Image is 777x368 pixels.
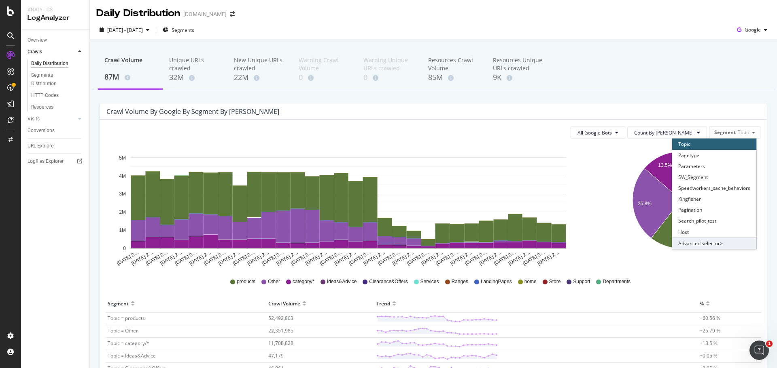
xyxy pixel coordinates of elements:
[31,59,68,68] div: Daily Distribution
[96,23,153,36] button: [DATE] - [DATE]
[108,352,156,359] span: Topic = Ideas&Advice
[672,161,756,172] div: Parameters
[672,238,756,249] div: Advanced selector >
[672,204,756,215] div: Pagination
[672,139,756,149] div: Topic
[749,341,769,360] iframe: Intercom live chat
[28,157,64,166] div: Logfiles Explorer
[577,129,612,136] span: All Google Bots
[493,56,545,72] div: Resources Unique URLs crawled
[700,327,720,334] span: +25.79 %
[268,327,293,334] span: 22,351,985
[28,36,47,44] div: Overview
[672,183,756,193] div: Speedworkers_cache_behaviors
[268,352,284,359] span: 47,179
[108,327,138,334] span: Topic = Other
[658,163,672,168] text: 13.5%
[700,340,718,347] span: +13.5 %
[31,103,53,111] div: Resources
[268,297,300,310] div: Crawl Volume
[28,115,76,123] a: Visits
[159,23,197,36] button: Segments
[714,129,736,136] span: Segment
[420,278,439,285] span: Services
[627,126,707,139] button: Count By [PERSON_NAME]
[96,6,180,20] div: Daily Distribution
[672,227,756,238] div: Host
[28,126,84,135] a: Conversions
[700,315,720,322] span: +60.56 %
[28,142,84,150] a: URL Explorer
[234,56,286,72] div: New Unique URLs crawled
[369,278,408,285] span: Clearance&Offers
[119,209,126,215] text: 2M
[376,297,390,310] div: Trend
[28,115,40,123] div: Visits
[119,191,126,197] text: 3M
[169,72,221,83] div: 32M
[700,352,718,359] span: +0.05 %
[738,129,750,136] span: Topic
[108,340,149,347] span: Topic = category/*
[293,278,314,285] span: category/*
[638,201,652,206] text: 25.8%
[700,297,704,310] div: %
[573,278,590,285] span: Support
[363,56,415,72] div: Warning Unique URLs crawled
[493,72,545,83] div: 9K
[104,72,156,82] div: 87M
[107,27,143,34] span: [DATE] - [DATE]
[28,48,76,56] a: Crawls
[571,126,625,139] button: All Google Bots
[268,340,293,347] span: 11,708,828
[672,150,756,161] div: Pagetype
[31,103,84,111] a: Resources
[31,59,84,68] a: Daily Distribution
[672,193,756,204] div: Kingfisher
[452,278,468,285] span: Ranges
[28,36,84,44] a: Overview
[299,72,350,83] div: 0
[28,48,42,56] div: Crawls
[119,173,126,179] text: 4M
[108,315,145,322] span: Topic = products
[268,278,280,285] span: Other
[31,91,59,100] div: HTTP Codes
[28,157,84,166] a: Logfiles Explorer
[672,215,756,226] div: Search_pilot_test
[106,107,279,116] div: Crawl Volume by google by Segment by [PERSON_NAME]
[28,126,55,135] div: Conversions
[104,56,156,71] div: Crawl Volume
[28,142,55,150] div: URL Explorer
[234,72,286,83] div: 22M
[672,172,756,183] div: SW_Segment
[766,341,773,347] span: 1
[634,129,694,136] span: Count By Day
[524,278,537,285] span: home
[108,297,129,310] div: Segment
[28,6,83,13] div: Analytics
[106,145,590,267] svg: A chart.
[31,71,76,88] div: Segments Distribution
[327,278,357,285] span: Ideas&Advice
[299,56,350,72] div: Warning Crawl Volume
[119,155,126,161] text: 5M
[237,278,255,285] span: products
[169,56,221,72] div: Unique URLs crawled
[183,10,227,18] div: [DOMAIN_NAME]
[363,72,415,83] div: 0
[172,27,194,34] span: Segments
[734,23,771,36] button: Google
[549,278,561,285] span: Store
[31,91,84,100] a: HTTP Codes
[268,315,293,322] span: 52,492,803
[603,145,759,267] svg: A chart.
[481,278,512,285] span: LandingPages
[603,278,631,285] span: Departments
[745,26,761,33] span: Google
[123,246,126,251] text: 0
[119,227,126,233] text: 1M
[428,72,480,83] div: 85M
